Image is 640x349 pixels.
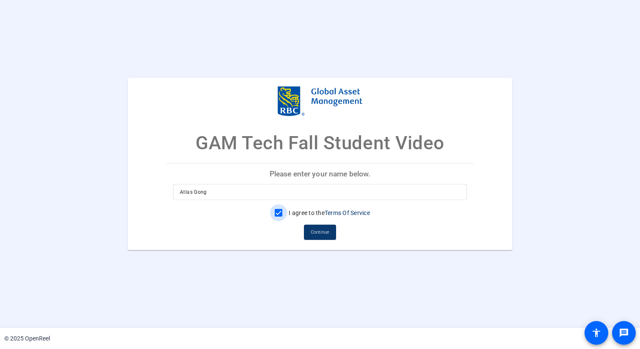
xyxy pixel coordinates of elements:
button: Continue [304,225,336,240]
a: Terms Of Service [325,209,370,216]
p: GAM Tech Fall Student Video [196,128,444,156]
label: I agree to the [287,209,370,217]
div: © 2025 OpenReel [4,334,50,343]
mat-icon: accessibility [591,328,601,338]
p: Please enter your name below. [166,163,474,184]
img: company-logo [278,86,362,116]
mat-icon: message [619,328,629,338]
span: Continue [311,226,329,239]
input: Enter your name [180,187,460,197]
